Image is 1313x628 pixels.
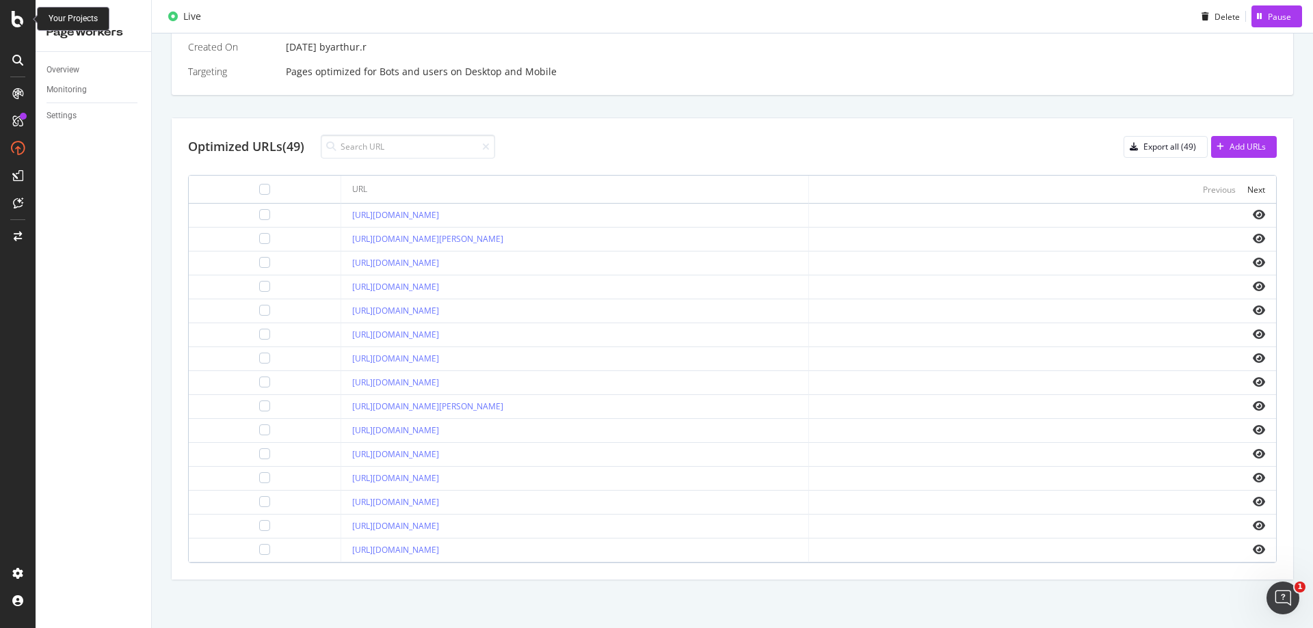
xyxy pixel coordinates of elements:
a: [URL][DOMAIN_NAME][PERSON_NAME] [352,400,503,412]
a: [URL][DOMAIN_NAME] [352,424,439,436]
i: eye [1253,209,1265,220]
a: Settings [47,109,142,123]
a: Overview [47,63,142,77]
div: Pages optimized for on [286,65,1277,79]
div: Desktop and Mobile [465,65,557,79]
div: Settings [47,109,77,123]
i: eye [1253,400,1265,411]
i: eye [1253,305,1265,316]
i: eye [1253,424,1265,435]
button: Pause [1251,5,1302,27]
a: Monitoring [47,83,142,97]
button: Previous [1203,181,1236,197]
i: eye [1253,281,1265,292]
div: by arthur.r [319,40,367,54]
i: eye [1253,448,1265,459]
a: [URL][DOMAIN_NAME] [352,329,439,340]
span: 1 [1295,582,1305,592]
i: eye [1253,353,1265,364]
i: eye [1253,233,1265,244]
div: Overview [47,63,79,77]
a: [URL][DOMAIN_NAME] [352,448,439,460]
div: Optimized URLs (49) [188,138,304,156]
div: Bots and users [380,65,448,79]
a: [URL][DOMAIN_NAME] [352,353,439,364]
div: Live [183,10,201,23]
div: Targeting [188,65,275,79]
div: Pause [1268,10,1291,22]
i: eye [1253,257,1265,268]
div: Created On [188,40,275,54]
a: [URL][DOMAIN_NAME] [352,377,439,388]
i: eye [1253,377,1265,387]
div: Next [1247,184,1265,195]
i: eye [1253,544,1265,555]
div: Previous [1203,184,1236,195]
button: Export all (49) [1124,136,1208,158]
i: eye [1253,329,1265,340]
button: Delete [1196,5,1240,27]
i: eye [1253,496,1265,507]
button: Next [1247,181,1265,197]
div: URL [352,183,367,195]
div: [DATE] [286,40,1277,54]
div: PageWorkers [47,25,140,40]
div: Export all (49) [1143,141,1196,152]
a: [URL][DOMAIN_NAME] [352,257,439,269]
a: [URL][DOMAIN_NAME][PERSON_NAME] [352,233,503,245]
input: Search URL [321,135,495,159]
iframe: Intercom live chat [1266,582,1299,614]
div: Delete [1215,10,1240,22]
div: Your Projects [49,13,98,25]
a: [URL][DOMAIN_NAME] [352,544,439,556]
div: Add URLs [1230,141,1266,152]
button: Add URLs [1211,136,1277,158]
i: eye [1253,472,1265,483]
i: eye [1253,520,1265,531]
a: [URL][DOMAIN_NAME] [352,305,439,316]
a: [URL][DOMAIN_NAME] [352,472,439,484]
a: [URL][DOMAIN_NAME] [352,281,439,292]
a: [URL][DOMAIN_NAME] [352,496,439,508]
a: [URL][DOMAIN_NAME] [352,209,439,221]
a: [URL][DOMAIN_NAME] [352,520,439,532]
div: Monitoring [47,83,87,97]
